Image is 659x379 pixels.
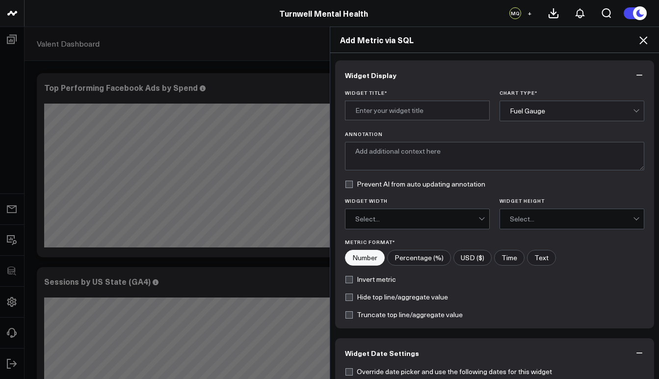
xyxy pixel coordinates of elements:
[345,101,490,120] input: Enter your widget title
[527,10,532,17] span: +
[345,368,552,376] label: Override date picker and use the following dates for this widget
[527,250,556,266] label: Text
[510,107,633,115] div: Fuel Gauge
[355,215,478,223] div: Select...
[345,239,645,245] label: Metric Format*
[510,215,633,223] div: Select...
[345,198,490,204] label: Widget Width
[387,250,451,266] label: Percentage (%)
[524,7,535,19] button: +
[345,250,385,266] label: Number
[335,338,655,368] button: Widget Date Settings
[345,275,396,283] label: Invert metric
[500,198,644,204] label: Widget Height
[345,90,490,96] label: Widget Title *
[340,34,650,45] h2: Add Metric via SQL
[345,180,485,188] label: Prevent AI from auto updating annotation
[335,60,655,90] button: Widget Display
[345,71,396,79] span: Widget Display
[494,250,525,266] label: Time
[345,293,448,301] label: Hide top line/aggregate value
[509,7,521,19] div: MQ
[345,311,463,319] label: Truncate top line/aggregate value
[279,8,368,19] a: Turnwell Mental Health
[500,90,644,96] label: Chart Type *
[453,250,492,266] label: USD ($)
[345,131,645,137] label: Annotation
[345,349,419,357] span: Widget Date Settings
